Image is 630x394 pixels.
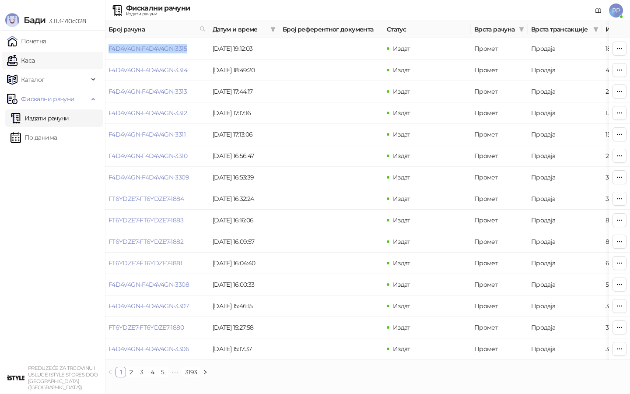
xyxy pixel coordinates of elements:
span: right [203,369,208,375]
td: FT6YDZE7-FT6YDZE7-1883 [105,210,209,231]
th: Врста трансакције [528,21,602,38]
li: Следећих 5 Страна [168,367,182,377]
th: Статус [383,21,471,38]
td: F4D4V4GN-F4D4V4GN-3314 [105,60,209,81]
button: right [200,367,210,377]
td: [DATE] 16:32:24 [209,188,279,210]
td: F4D4V4GN-F4D4V4GN-3306 [105,338,209,360]
span: Издат [393,173,410,181]
td: Промет [471,102,528,124]
td: F4D4V4GN-F4D4V4GN-3309 [105,167,209,188]
span: filter [269,23,277,36]
td: [DATE] 16:04:40 [209,253,279,274]
td: FT6YDZE7-FT6YDZE7-1880 [105,317,209,338]
span: Издат [393,324,410,331]
td: Продаја [528,124,602,145]
td: [DATE] 18:49:20 [209,60,279,81]
th: Број референтног документа [279,21,383,38]
td: Промет [471,295,528,317]
td: Промет [471,188,528,210]
li: 4 [147,367,157,377]
span: Издат [393,302,410,310]
span: Издат [393,45,410,53]
a: Почетна [7,32,46,50]
span: Фискални рачуни [21,90,74,108]
span: filter [517,23,526,36]
a: F4D4V4GN-F4D4V4GN-3306 [108,345,189,353]
th: Број рачуна [105,21,209,38]
a: По данима [10,129,57,146]
a: FT6YDZE7-FT6YDZE7-1881 [108,259,182,267]
td: F4D4V4GN-F4D4V4GN-3315 [105,38,209,60]
span: PP [609,4,623,18]
li: 3193 [182,367,200,377]
span: Издат [393,238,410,246]
a: F4D4V4GN-F4D4V4GN-3309 [108,173,189,181]
span: Врста рачуна [474,25,515,34]
td: F4D4V4GN-F4D4V4GN-3311 [105,124,209,145]
td: Продаја [528,317,602,338]
th: Врста рачуна [471,21,528,38]
a: Документација [591,4,605,18]
td: Продаја [528,188,602,210]
a: F4D4V4GN-F4D4V4GN-3310 [108,152,187,160]
td: Промет [471,338,528,360]
td: Промет [471,210,528,231]
td: FT6YDZE7-FT6YDZE7-1884 [105,188,209,210]
a: Издати рачуни [10,109,69,127]
a: F4D4V4GN-F4D4V4GN-3308 [108,281,189,288]
td: [DATE] 17:44:17 [209,81,279,102]
span: Издат [393,281,410,288]
a: 2 [126,367,136,377]
td: F4D4V4GN-F4D4V4GN-3313 [105,81,209,102]
td: [DATE] 16:00:33 [209,274,279,295]
span: Каталог [21,71,45,88]
a: F4D4V4GN-F4D4V4GN-3312 [108,109,187,117]
a: FT6YDZE7-FT6YDZE7-1880 [108,324,184,331]
a: F4D4V4GN-F4D4V4GN-3311 [108,130,185,138]
a: Каса [7,52,35,69]
td: Промет [471,38,528,60]
td: Промет [471,124,528,145]
td: [DATE] 16:56:47 [209,145,279,167]
td: Продаја [528,274,602,295]
span: filter [519,27,524,32]
span: filter [270,27,276,32]
td: Промет [471,81,528,102]
span: 3.11.3-710c028 [45,17,86,25]
a: F4D4V4GN-F4D4V4GN-3314 [108,66,187,74]
span: Издат [393,259,410,267]
td: Промет [471,274,528,295]
td: Промет [471,145,528,167]
td: Продаја [528,81,602,102]
a: 4 [147,367,157,377]
span: ••• [168,367,182,377]
span: Бади [24,15,45,25]
a: F4D4V4GN-F4D4V4GN-3315 [108,45,187,53]
td: Продаја [528,295,602,317]
small: PREDUZEĆE ZA TRGOVINU I USLUGE ISTYLE STORES DOO [GEOGRAPHIC_DATA] ([GEOGRAPHIC_DATA]) [28,365,98,390]
a: 3193 [182,367,199,377]
td: Продаја [528,145,602,167]
td: Продаја [528,231,602,253]
td: Продаја [528,102,602,124]
td: Промет [471,253,528,274]
img: 64x64-companyLogo-77b92cf4-9946-4f36-9751-bf7bb5fd2c7d.png [7,369,24,387]
td: Промет [471,231,528,253]
li: Следећа страна [200,367,210,377]
td: Промет [471,317,528,338]
span: Издат [393,345,410,353]
td: Продаја [528,167,602,188]
td: F4D4V4GN-F4D4V4GN-3307 [105,295,209,317]
td: [DATE] 16:53:39 [209,167,279,188]
a: 3 [137,367,147,377]
td: F4D4V4GN-F4D4V4GN-3310 [105,145,209,167]
span: Број рачуна [108,25,196,34]
span: Издат [393,195,410,203]
button: left [105,367,115,377]
a: 5 [158,367,168,377]
li: 1 [115,367,126,377]
span: Издат [393,130,410,138]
